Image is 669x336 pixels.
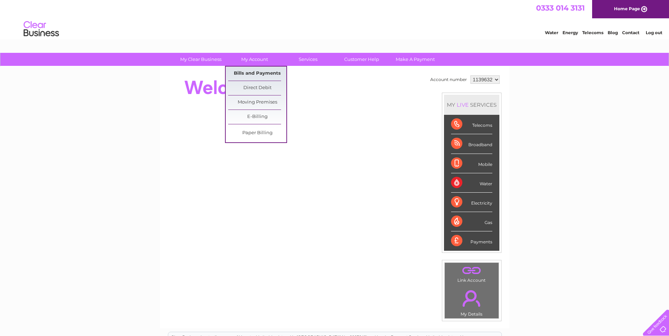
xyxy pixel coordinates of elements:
[446,286,497,311] a: .
[646,30,662,35] a: Log out
[444,262,499,285] td: Link Account
[228,95,286,110] a: Moving Premises
[386,53,444,66] a: Make A Payment
[444,284,499,319] td: My Details
[451,134,492,154] div: Broadband
[168,4,501,34] div: Clear Business is a trading name of Verastar Limited (registered in [GEOGRAPHIC_DATA] No. 3667643...
[225,53,284,66] a: My Account
[545,30,558,35] a: Water
[428,74,469,86] td: Account number
[582,30,603,35] a: Telecoms
[622,30,639,35] a: Contact
[451,154,492,173] div: Mobile
[172,53,230,66] a: My Clear Business
[562,30,578,35] a: Energy
[451,173,492,193] div: Water
[446,265,497,277] a: .
[279,53,337,66] a: Services
[451,193,492,212] div: Electricity
[608,30,618,35] a: Blog
[333,53,391,66] a: Customer Help
[536,4,585,12] a: 0333 014 3131
[228,126,286,140] a: Paper Billing
[228,81,286,95] a: Direct Debit
[444,95,499,115] div: MY SERVICES
[451,212,492,231] div: Gas
[451,231,492,250] div: Payments
[451,115,492,134] div: Telecoms
[228,67,286,81] a: Bills and Payments
[23,18,59,40] img: logo.png
[455,101,470,108] div: LIVE
[228,110,286,124] a: E-Billing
